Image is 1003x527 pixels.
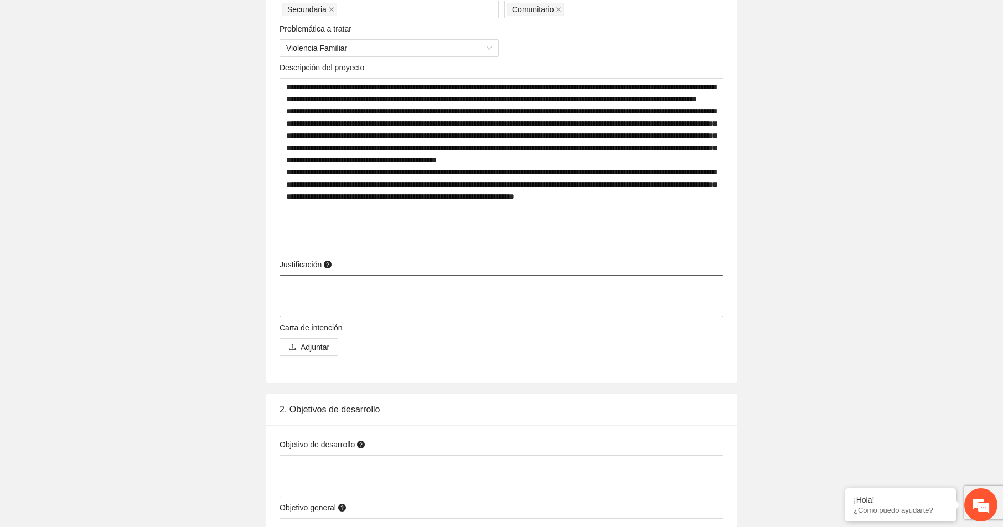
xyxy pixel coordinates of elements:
[286,40,492,56] span: Violencia Familiar
[287,3,327,15] span: Secundaria
[58,56,186,71] div: Chatee con nosotros ahora
[854,495,948,504] div: ¡Hola!
[507,3,564,16] span: Comunitario
[324,261,332,268] span: question-circle
[64,148,153,260] span: Estamos en línea.
[280,502,348,514] span: Objetivo general
[282,3,337,16] span: Secundaria
[280,394,723,425] div: 2. Objetivos de desarrollo
[556,7,561,12] span: close
[280,322,347,334] span: Carta de intención
[280,438,367,451] span: Objetivo de desarrollo
[301,341,329,353] span: Adjuntar
[329,7,334,12] span: close
[6,302,211,341] textarea: Escriba su mensaje y pulse “Intro”
[182,6,208,32] div: Minimizar ventana de chat en vivo
[280,23,356,35] span: Problemática a tratar
[280,61,369,74] span: Descripción del proyecto
[280,343,338,352] span: uploadAdjuntar
[854,506,948,514] p: ¿Cómo puedo ayudarte?
[338,504,346,512] span: question-circle
[288,343,296,352] span: upload
[512,3,554,15] span: Comunitario
[280,259,334,271] span: Justificación
[357,441,365,448] span: question-circle
[280,338,338,356] button: uploadAdjuntar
